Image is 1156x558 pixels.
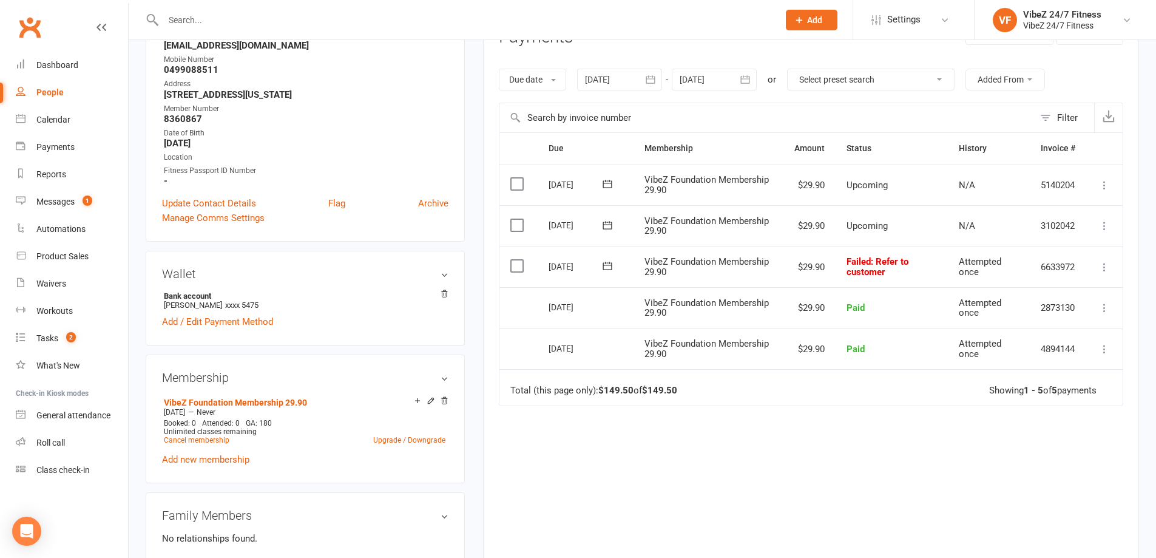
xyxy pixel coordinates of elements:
a: Cancel membership [164,436,229,444]
span: Unlimited classes remaining [164,427,257,436]
div: Workouts [36,306,73,316]
a: Waivers [16,270,128,298]
h3: Payments [499,28,573,47]
th: Invoice # [1030,133,1086,164]
strong: 8360867 [164,114,448,124]
td: $29.90 [783,247,836,288]
a: Clubworx [15,12,45,43]
a: Update Contact Details [162,196,256,211]
span: Attempted once [959,298,1001,319]
a: Manage Comms Settings [162,211,265,225]
div: Filter [1057,111,1078,125]
strong: [STREET_ADDRESS][US_STATE] [164,89,448,100]
button: Due date [499,69,566,90]
input: Search... [160,12,770,29]
a: People [16,79,128,106]
strong: $149.50 [598,385,634,396]
span: VibeZ Foundation Membership 29.90 [644,298,769,319]
span: N/A [959,220,975,231]
span: Paid [847,344,865,355]
td: $29.90 [783,165,836,206]
th: Membership [634,133,783,164]
span: : Refer to customer [847,256,908,277]
th: Status [836,133,948,164]
a: Add new membership [162,454,249,465]
div: Waivers [36,279,66,288]
a: Payments [16,134,128,161]
td: 5140204 [1030,165,1086,206]
a: Class kiosk mode [16,457,128,484]
a: Workouts [16,298,128,325]
td: 6633972 [1030,247,1086,288]
h3: Wallet [162,267,448,281]
li: [PERSON_NAME] [162,290,448,311]
p: No relationships found. [162,531,448,546]
h3: Membership [162,371,448,384]
div: [DATE] [549,216,604,234]
th: History [948,133,1030,164]
div: Showing of payments [989,386,1097,396]
div: Address [164,78,448,90]
a: Upgrade / Downgrade [373,436,445,444]
div: Reports [36,169,66,179]
input: Search by invoice number [499,103,1034,132]
div: — [161,407,448,417]
span: 1 [83,196,92,206]
a: Archive [418,196,448,211]
button: Add [786,10,837,30]
span: GA: 180 [246,419,272,427]
strong: Bank account [164,291,442,301]
strong: [DATE] [164,138,448,149]
span: VibeZ Foundation Membership 29.90 [644,216,769,237]
td: $29.90 [783,287,836,328]
div: VF [993,8,1017,32]
span: Attempted once [959,256,1001,277]
a: What's New [16,352,128,379]
td: $29.90 [783,328,836,370]
div: What's New [36,361,80,370]
div: Payments [36,142,75,152]
a: Reports [16,161,128,188]
strong: 0499088511 [164,64,448,75]
div: or [768,72,776,87]
div: [DATE] [549,257,604,276]
th: Amount [783,133,836,164]
div: [DATE] [549,175,604,194]
div: People [36,87,64,97]
div: VibeZ 24/7 Fitness [1023,9,1101,20]
span: Upcoming [847,220,888,231]
div: Product Sales [36,251,89,261]
a: Add / Edit Payment Method [162,315,273,329]
span: VibeZ Foundation Membership 29.90 [644,338,769,359]
div: Member Number [164,103,448,115]
strong: [EMAIL_ADDRESS][DOMAIN_NAME] [164,40,448,51]
span: Paid [847,302,865,313]
span: [DATE] [164,408,185,417]
span: VibeZ Foundation Membership 29.90 [644,174,769,196]
a: Flag [328,196,345,211]
div: [DATE] [549,298,604,316]
div: Dashboard [36,60,78,70]
div: Fitness Passport ID Number [164,165,448,177]
div: Mobile Number [164,54,448,66]
div: Open Intercom Messenger [12,517,41,546]
a: General attendance kiosk mode [16,402,128,429]
div: Calendar [36,115,70,124]
span: Failed [847,256,908,277]
td: 2873130 [1030,287,1086,328]
div: Total (this page only): of [510,386,677,396]
td: 4894144 [1030,328,1086,370]
span: Settings [887,6,921,33]
div: Class check-in [36,465,90,475]
div: Tasks [36,333,58,343]
a: Messages 1 [16,188,128,216]
a: Calendar [16,106,128,134]
span: Never [197,408,215,417]
span: Attended: 0 [202,419,240,427]
div: General attendance [36,410,110,420]
a: Dashboard [16,52,128,79]
div: Messages [36,197,75,206]
button: Filter [1034,103,1094,132]
span: xxxx 5475 [225,301,259,310]
th: Due [538,133,634,164]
